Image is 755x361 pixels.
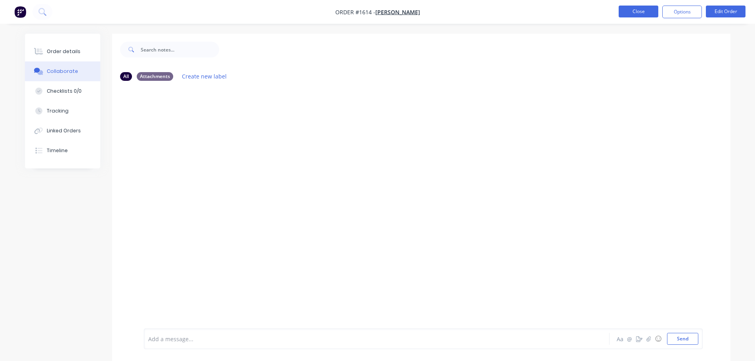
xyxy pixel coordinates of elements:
[47,107,69,115] div: Tracking
[615,334,625,344] button: Aa
[47,127,81,134] div: Linked Orders
[14,6,26,18] img: Factory
[178,71,231,82] button: Create new label
[141,42,219,57] input: Search notes...
[25,61,100,81] button: Collaborate
[25,101,100,121] button: Tracking
[335,8,375,16] span: Order #1614 -
[47,68,78,75] div: Collaborate
[625,334,635,344] button: @
[47,88,82,95] div: Checklists 0/0
[619,6,658,17] button: Close
[137,72,173,81] div: Attachments
[667,333,698,345] button: Send
[706,6,745,17] button: Edit Order
[662,6,702,18] button: Options
[47,147,68,154] div: Timeline
[25,81,100,101] button: Checklists 0/0
[25,141,100,160] button: Timeline
[47,48,80,55] div: Order details
[25,121,100,141] button: Linked Orders
[120,72,132,81] div: All
[654,334,663,344] button: ☺
[25,42,100,61] button: Order details
[375,8,420,16] a: [PERSON_NAME]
